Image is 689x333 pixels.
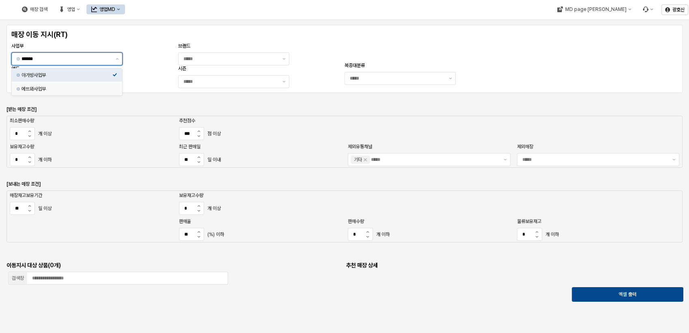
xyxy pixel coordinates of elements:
[532,235,542,241] button: 감소
[344,63,365,68] span: 복종대분류
[194,160,204,166] button: 감소
[12,274,24,282] div: 검색창
[112,53,122,65] button: 제안 사항 표시
[194,134,204,140] button: 감소
[24,202,34,209] button: 증가
[6,181,41,187] strong: [보내는 매장 조건]
[207,205,260,212] p: 개 이상
[194,202,204,209] button: 증가
[24,154,34,160] button: 증가
[10,117,172,124] p: 최소판매수량
[362,228,372,235] button: 증가
[279,53,289,65] button: 제안 사항 표시
[99,6,115,12] div: 영업MD
[179,218,342,225] p: 판매율
[10,192,172,199] p: 매장재고보유기간
[532,228,542,235] button: 증가
[194,209,204,215] button: 감소
[38,130,90,137] p: 개 이상
[6,262,173,269] h6: 이동지시 대상 상품(0개)
[638,4,658,14] div: 메뉴 항목 6
[178,66,186,71] span: 시즌
[67,6,75,12] div: 영업
[24,209,34,215] button: 감소
[30,6,47,12] div: 매장 검색
[22,72,112,78] div: 아가방사업부
[279,76,289,88] button: 제안 사항 표시
[194,154,204,160] button: 증가
[38,205,90,212] p: 일 이상
[38,156,90,163] p: 개 이하
[364,158,367,161] div: 제거 기타
[178,43,190,49] span: 브랜드
[179,143,342,150] p: 최근 판매일
[24,128,34,134] button: 증가
[207,156,260,163] p: 일 이내
[517,143,567,150] p: 제외매장
[194,128,204,134] button: 증가
[22,86,112,92] div: 에뜨와사업부
[517,218,679,225] p: 물류보유재고
[362,235,372,241] button: 감소
[446,72,455,84] button: 제안 사항 표시
[565,6,627,12] div: MD page [PERSON_NAME]
[11,30,678,39] h4: 매장 이동 지시(RT)
[672,6,685,13] p: 광호신
[207,231,260,238] p: (%) 이하
[545,231,598,238] p: 개 이하
[346,262,513,269] h6: 추천 매장 상세
[11,66,19,71] span: 연도
[348,218,510,225] p: 판매수량
[179,192,342,199] p: 보유재고수량
[207,130,260,137] p: 점 이상
[179,117,342,124] p: 추천점수
[54,4,85,14] div: 영업
[376,231,428,238] p: 개 이하
[500,154,510,166] button: 제안 사항 표시
[10,143,172,150] p: 보유재고수량
[194,228,204,235] button: 증가
[6,106,37,112] strong: [받는 매장 조건]
[86,4,125,14] div: 영업MD
[17,4,52,14] div: 매장 검색
[354,156,362,164] div: 기타
[11,43,24,49] span: 사업부
[552,4,636,14] div: MD page 이동
[619,291,636,298] p: 엑셀 출력
[24,134,34,140] button: 감소
[24,160,34,166] button: 감소
[669,154,679,166] button: 제안 사항 표시
[348,143,510,150] p: 제외유통채널
[194,235,204,241] button: 감소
